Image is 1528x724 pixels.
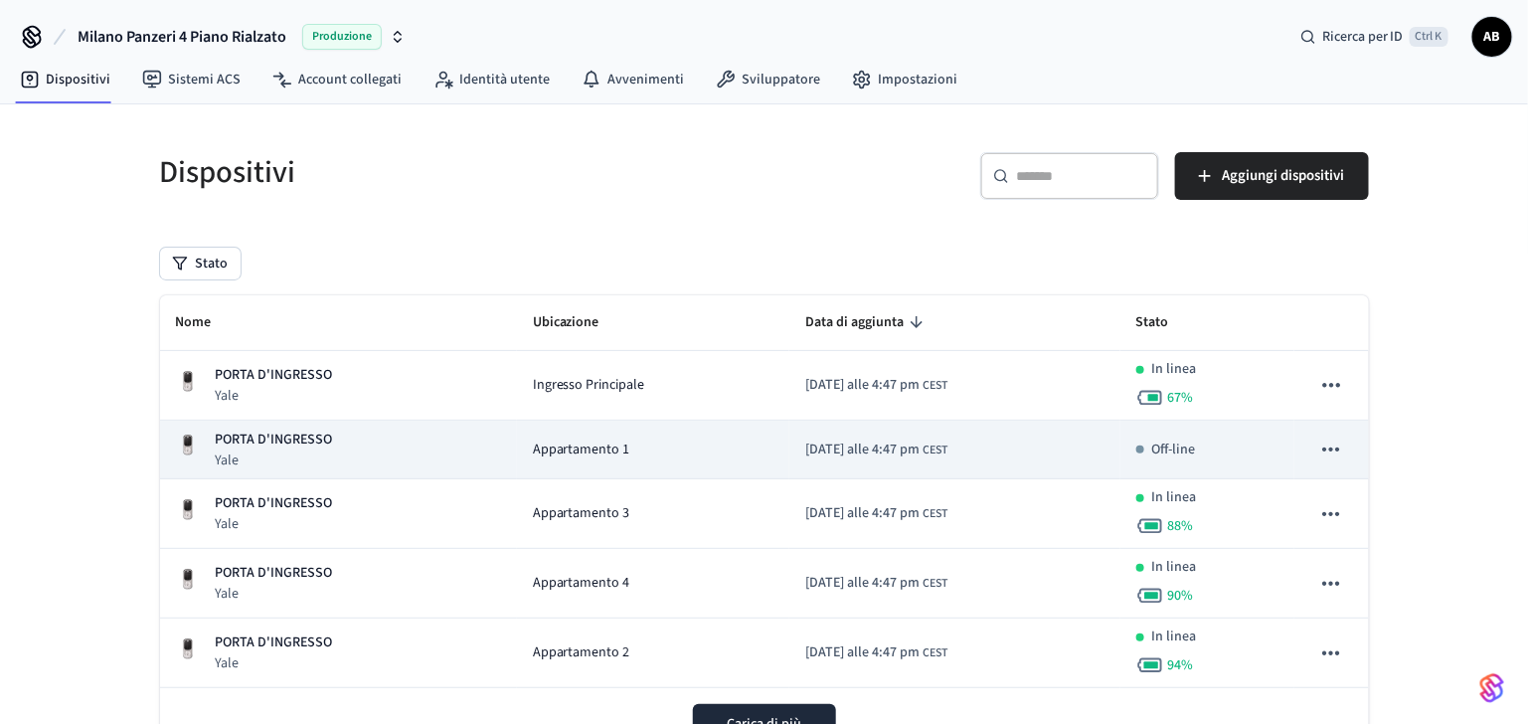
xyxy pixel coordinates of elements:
span: Ricerca per ID [1322,27,1404,47]
h5: Dispositivi [160,152,753,193]
font: 88 [1168,516,1182,536]
span: CEST [924,442,948,459]
span: CEST [924,377,948,395]
font: 90 [1168,586,1182,606]
button: Stato [160,248,241,279]
span: [DATE] alle 4:47 pm [805,440,920,460]
span: Produzione [302,24,382,50]
span: % [1168,516,1194,536]
span: [DATE] alle 4:47 pm [805,503,920,524]
span: Data di aggiunta [805,307,930,338]
div: Europe/Rome [805,573,948,594]
span: Stato [1136,307,1195,338]
span: CEST [924,644,948,662]
p: PORTA D'INGRESSO [216,633,333,653]
font: Account collegati [298,70,402,90]
p: Yale [216,653,333,673]
font: Dispositivi [46,70,110,90]
a: Avvenimenti [566,62,700,97]
span: Appartamento 1 [533,440,630,460]
span: % [1168,388,1194,408]
span: [DATE] alle 4:47 pm [805,573,920,594]
p: In linea [1152,487,1197,508]
font: 67 [1168,388,1182,408]
span: CEST [924,575,948,593]
p: In linea [1152,557,1197,578]
span: Ubicazione [533,307,625,338]
div: Europe/Rome [805,440,948,460]
span: CEST [924,505,948,523]
span: Ctrl K [1410,27,1448,47]
span: Nome [176,307,238,338]
a: Identità utente [418,62,566,97]
p: PORTA D'INGRESSO [216,430,333,451]
span: Milano Panzeri 4 Piano Rialzato [78,25,286,49]
font: Sistemi ACS [168,70,241,90]
p: PORTA D'INGRESSO [216,365,333,386]
p: Off-line [1152,440,1196,460]
font: Stato [196,254,229,273]
button: Aggiungi dispositivi [1175,152,1369,200]
p: In linea [1152,359,1197,380]
font: 94 [1168,655,1182,675]
a: Impostazioni [836,62,973,97]
span: Aggiungi dispositivi [1223,163,1345,189]
span: Appartamento 2 [533,642,630,663]
font: Data di aggiunta [805,307,904,338]
div: Ricerca per IDCtrl K [1284,19,1464,55]
font: Nome [176,307,212,338]
span: % [1168,586,1194,606]
img: Serratura intelligente Wi-Fi con touchscreen Yale Assure, nichel satinato, anteriore [176,370,200,394]
font: Sviluppatore [742,70,820,90]
p: Yale [216,584,333,604]
a: Account collegati [256,62,418,97]
p: In linea [1152,627,1197,647]
a: Dispositivi [4,62,126,97]
font: Identità utente [459,70,550,90]
a: Sviluppatore [700,62,836,97]
div: Europe/Rome [805,503,948,524]
p: Yale [216,451,333,470]
img: Serratura intelligente Wi-Fi con touchscreen Yale Assure, nichel satinato, anteriore [176,498,200,522]
p: Yale [216,514,333,534]
span: % [1168,655,1194,675]
font: Ubicazione [533,307,599,338]
font: Stato [1136,307,1169,338]
span: Ingresso Principale [533,375,645,396]
a: Sistemi ACS [126,62,256,97]
span: Appartamento 4 [533,573,630,594]
span: [DATE] alle 4:47 pm [805,642,920,663]
img: Serratura intelligente Wi-Fi con touchscreen Yale Assure, nichel satinato, anteriore [176,434,200,457]
p: PORTA D'INGRESSO [216,493,333,514]
font: Avvenimenti [607,70,684,90]
span: Appartamento 3 [533,503,630,524]
img: SeamLogoGradient.69752ec5.svg [1480,672,1504,704]
img: Serratura intelligente Wi-Fi con touchscreen Yale Assure, nichel satinato, anteriore [176,568,200,592]
p: Yale [216,386,333,406]
p: PORTA D'INGRESSO [216,563,333,584]
font: Impostazioni [878,70,957,90]
button: AB [1472,17,1512,57]
div: Europe/Rome [805,375,948,396]
img: Serratura intelligente Wi-Fi con touchscreen Yale Assure, nichel satinato, anteriore [176,637,200,661]
div: Europe/Rome [805,642,948,663]
table: tavolo appiccicoso [160,295,1369,688]
span: AB [1474,19,1510,55]
span: [DATE] alle 4:47 pm [805,375,920,396]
